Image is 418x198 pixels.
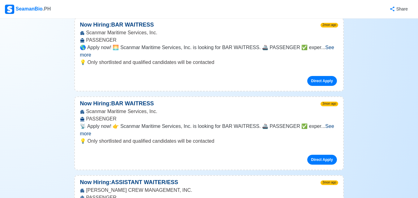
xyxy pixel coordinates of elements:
a: Direct Apply [307,76,337,86]
img: Logo [5,5,14,14]
span: 3mon ago [321,180,338,185]
a: Direct Apply [307,155,337,165]
span: .PH [43,6,51,11]
p: 💡 Only shortlisted and qualified candidates will be contacted [80,59,338,66]
span: 3mon ago [321,102,338,106]
span: ... [80,124,334,136]
span: See more [80,45,334,57]
p: Now Hiring: BAR WAITRESS [75,99,159,108]
button: Share [383,3,413,15]
p: Now Hiring: ASSISTANT WAITER/ESS [75,178,183,187]
p: Now Hiring: BAR WAITRESS [75,21,159,29]
div: Scanmar Maritime Services, Inc. PASSENGER [75,29,343,44]
span: See more [80,124,334,136]
div: Scanmar Maritime Services, Inc. PASSENGER [75,108,343,123]
span: ... [80,45,334,57]
div: SeamanBio [5,5,51,14]
span: 2mon ago [321,23,338,27]
span: 📡 Apply now! 👉 Scanmar Maritime Services, Inc. is looking for BAR WAITRESS. 🚢 PASSENGER ✅ exper [80,124,321,129]
p: 💡 Only shortlisted and qualified candidates will be contacted [80,137,338,145]
span: 🌎 Apply now! 🌅 Scanmar Maritime Services, Inc. is looking for BAR WAITRESS. 🚢 PASSENGER ✅ exper [80,45,321,50]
